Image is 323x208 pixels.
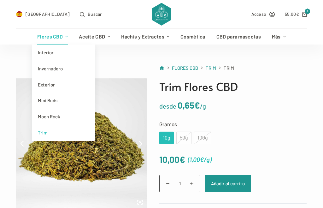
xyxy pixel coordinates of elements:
label: Gramos [159,120,307,128]
a: Carro de compra [285,10,307,18]
span: € [200,156,204,163]
bdi: 55,00 [285,11,299,17]
div: 10g [163,134,170,142]
span: Acceso [251,10,267,18]
span: /g [200,102,206,110]
span: € [194,100,200,110]
img: ES Flag [16,11,22,17]
span: Trim [224,64,234,72]
a: Trim [32,125,95,141]
h1: Trim Flores CBD [159,78,307,95]
span: € [296,11,299,17]
bdi: 10,00 [159,154,185,165]
a: Flores CBD [32,29,73,45]
span: € [179,154,185,165]
bdi: 1,00 [190,156,204,163]
a: Trim [206,64,216,72]
a: Flores CBD [172,64,198,72]
nav: Menú de cabecera [32,29,291,45]
a: Select Country [16,10,70,18]
span: desde [159,102,176,110]
bdi: 0,65 [178,100,200,110]
span: [GEOGRAPHIC_DATA] [26,10,70,18]
a: Más [266,29,291,45]
span: /g [204,156,210,163]
a: Moon Rock [32,109,95,125]
button: Añadir al carrito [205,175,251,192]
span: Buscar [88,10,102,18]
button: Abrir formulario de búsqueda [80,10,102,18]
a: Cosmética [175,29,211,45]
a: Interior [32,45,95,61]
input: Cantidad de productos [159,175,200,192]
a: Hachís y Extractos [116,29,175,45]
a: Mini Buds [32,92,95,109]
a: Exterior [32,77,95,93]
a: CBD para mascotas [211,29,266,45]
a: Aceite CBD [73,29,116,45]
a: Invernadero [32,61,95,77]
span: 1 [305,9,310,15]
span: Flores CBD [172,65,198,71]
span: Trim [206,65,216,71]
img: CBD Alchemy [152,3,172,26]
span: ( ) [188,154,212,165]
a: Acceso [251,10,275,18]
